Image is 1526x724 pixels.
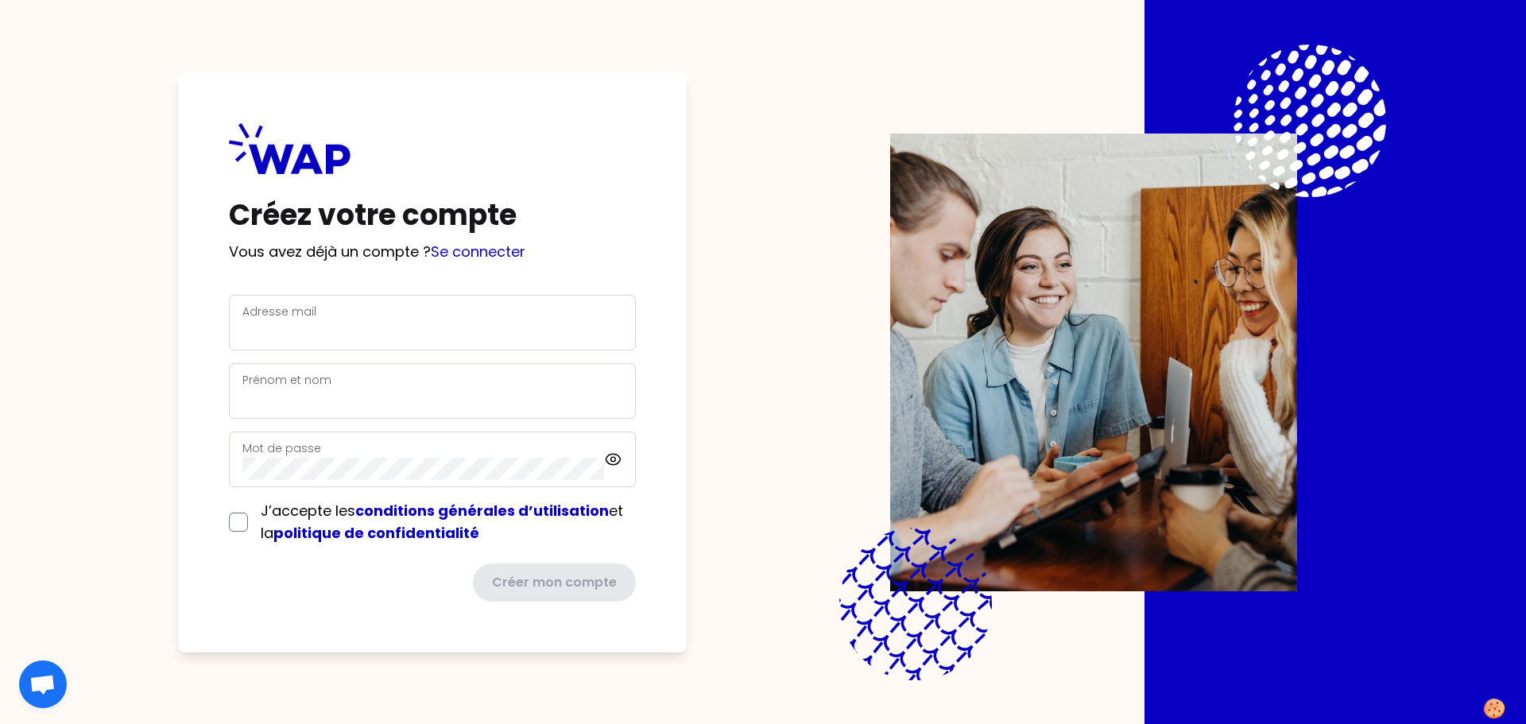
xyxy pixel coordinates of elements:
[242,304,316,319] label: Adresse mail
[242,372,331,388] label: Prénom et nom
[273,523,479,543] a: politique de confidentialité
[229,241,636,263] p: Vous avez déjà un compte ?
[261,501,623,543] span: J’accepte les et la
[355,501,609,521] a: conditions générales d’utilisation
[890,134,1297,591] img: Description
[229,199,636,231] h1: Créez votre compte
[242,440,321,456] label: Mot de passe
[473,563,636,602] button: Créer mon compte
[19,660,67,708] a: Ouvrir le chat
[431,242,525,261] a: Se connecter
